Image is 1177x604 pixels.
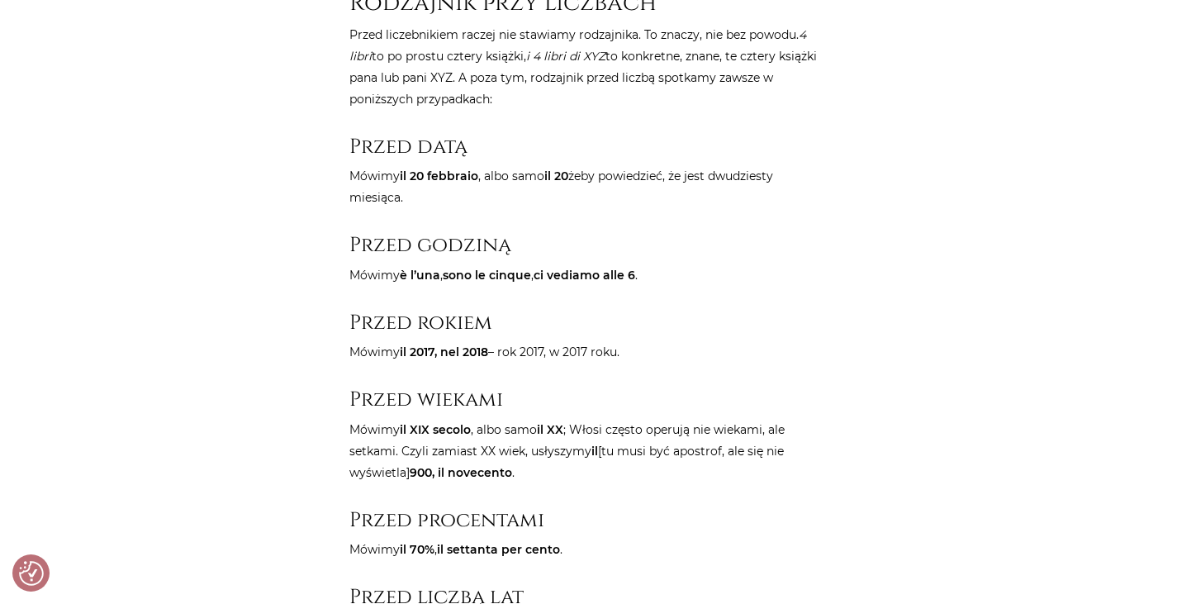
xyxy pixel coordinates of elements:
strong: il XX [537,422,563,437]
p: Mówimy , , . [349,264,828,286]
strong: il 20 febbraio [400,169,478,183]
img: Revisit consent button [19,561,44,586]
h3: Przed procentami [349,508,828,532]
p: Mówimy , . [349,539,828,560]
strong: sono le cinque [443,268,531,283]
h3: Przed wiekami [349,388,828,411]
strong: 900, il novecento [410,465,512,480]
p: Mówimy , albo samo żeby powiedzieć, że jest dwudziesty miesiąca. [349,165,828,208]
strong: il 70% [400,542,434,557]
strong: il 2017, nel 2018 [400,345,488,359]
p: Mówimy – rok 2017, w 2017 roku. [349,341,828,363]
h3: Przed rokiem [349,311,828,335]
strong: il 20 [544,169,568,183]
p: Mówimy , albo samo ; Włosi często operują nie wiekami, ale setkami. Czyli zamiast XX wiek, usłysz... [349,419,828,483]
strong: il [591,444,598,459]
em: i 4 libri di XYZ [526,49,605,64]
strong: ci vediamo alle 6 [534,268,635,283]
h3: Przed godziną [349,233,828,257]
strong: il XIX secolo [400,422,471,437]
p: Przed liczebnikiem raczej nie stawiamy rodzajnika. To znaczy, nie bez powodu. to po prostu cztery... [349,24,828,110]
strong: il settanta per cento [437,542,560,557]
em: 4 libri [349,27,806,64]
h3: Przed datą [349,135,828,159]
button: Preferencje co do zgód [19,561,44,586]
strong: è l’una [400,268,440,283]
